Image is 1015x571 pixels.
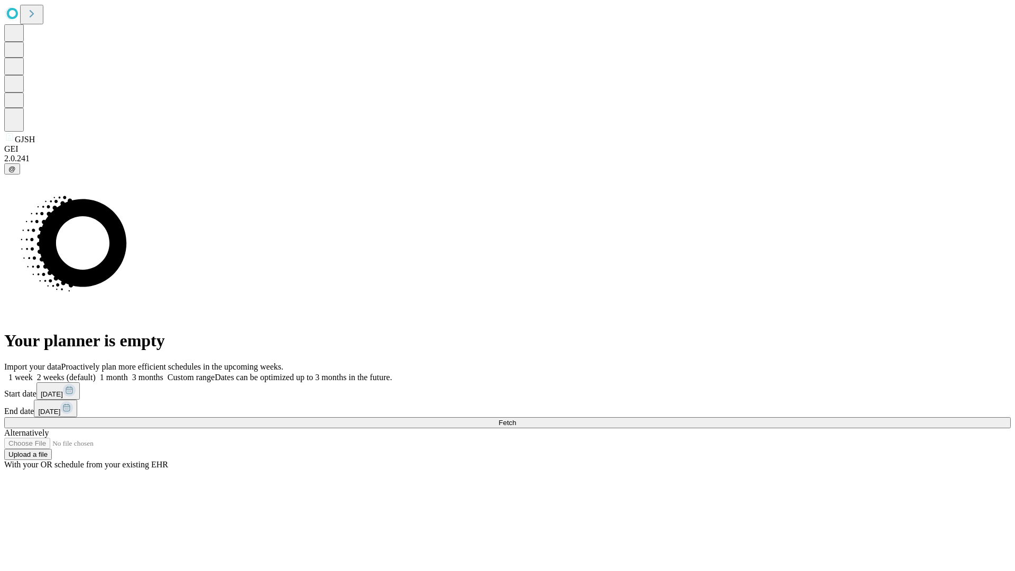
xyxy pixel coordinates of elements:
h1: Your planner is empty [4,331,1011,351]
button: [DATE] [36,382,80,400]
span: GJSH [15,135,35,144]
span: Custom range [168,373,215,382]
span: Proactively plan more efficient schedules in the upcoming weeks. [61,362,283,371]
span: 2 weeks (default) [37,373,96,382]
button: Fetch [4,417,1011,428]
span: Dates can be optimized up to 3 months in the future. [215,373,392,382]
div: End date [4,400,1011,417]
span: 1 month [100,373,128,382]
span: 1 week [8,373,33,382]
div: GEI [4,144,1011,154]
div: 2.0.241 [4,154,1011,163]
span: Import your data [4,362,61,371]
span: With your OR schedule from your existing EHR [4,460,168,469]
span: 3 months [132,373,163,382]
button: Upload a file [4,449,52,460]
span: @ [8,165,16,173]
div: Start date [4,382,1011,400]
span: [DATE] [38,408,60,416]
button: @ [4,163,20,174]
span: Alternatively [4,428,49,437]
span: [DATE] [41,390,63,398]
button: [DATE] [34,400,77,417]
span: Fetch [499,419,516,427]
